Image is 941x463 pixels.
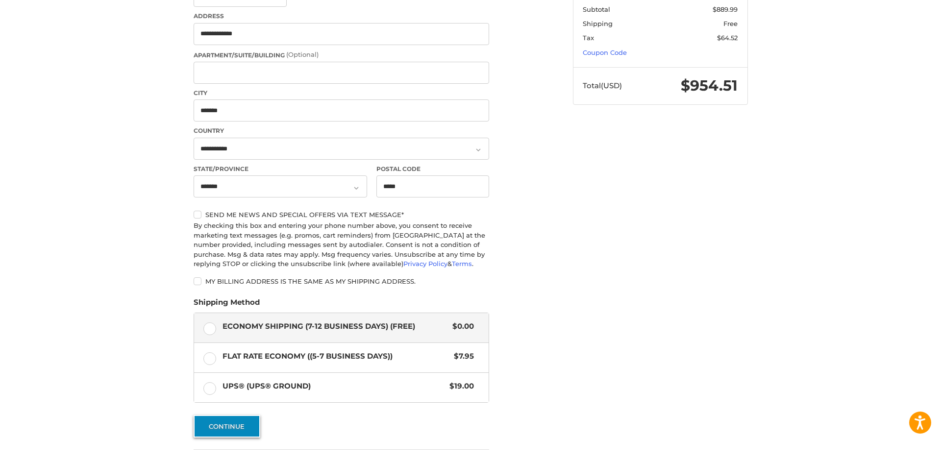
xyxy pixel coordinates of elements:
[194,211,489,219] label: Send me news and special offers via text message*
[403,260,447,268] a: Privacy Policy
[583,81,622,90] span: Total (USD)
[449,351,474,362] span: $7.95
[194,89,489,97] label: City
[583,49,627,56] a: Coupon Code
[376,165,489,173] label: Postal Code
[194,277,489,285] label: My billing address is the same as my shipping address.
[194,12,489,21] label: Address
[681,76,738,95] span: $954.51
[194,297,260,313] legend: Shipping Method
[583,5,610,13] span: Subtotal
[194,126,489,135] label: Country
[583,20,613,27] span: Shipping
[286,50,319,58] small: (Optional)
[452,260,472,268] a: Terms
[194,165,367,173] label: State/Province
[860,437,941,463] iframe: Google Customer Reviews
[223,381,445,392] span: UPS® (UPS® Ground)
[583,34,594,42] span: Tax
[445,381,474,392] span: $19.00
[223,351,449,362] span: Flat Rate Economy ((5-7 Business Days))
[448,321,474,332] span: $0.00
[713,5,738,13] span: $889.99
[717,34,738,42] span: $64.52
[194,415,260,438] button: Continue
[194,50,489,60] label: Apartment/Suite/Building
[223,321,448,332] span: Economy Shipping (7-12 Business Days) (Free)
[194,221,489,269] div: By checking this box and entering your phone number above, you consent to receive marketing text ...
[723,20,738,27] span: Free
